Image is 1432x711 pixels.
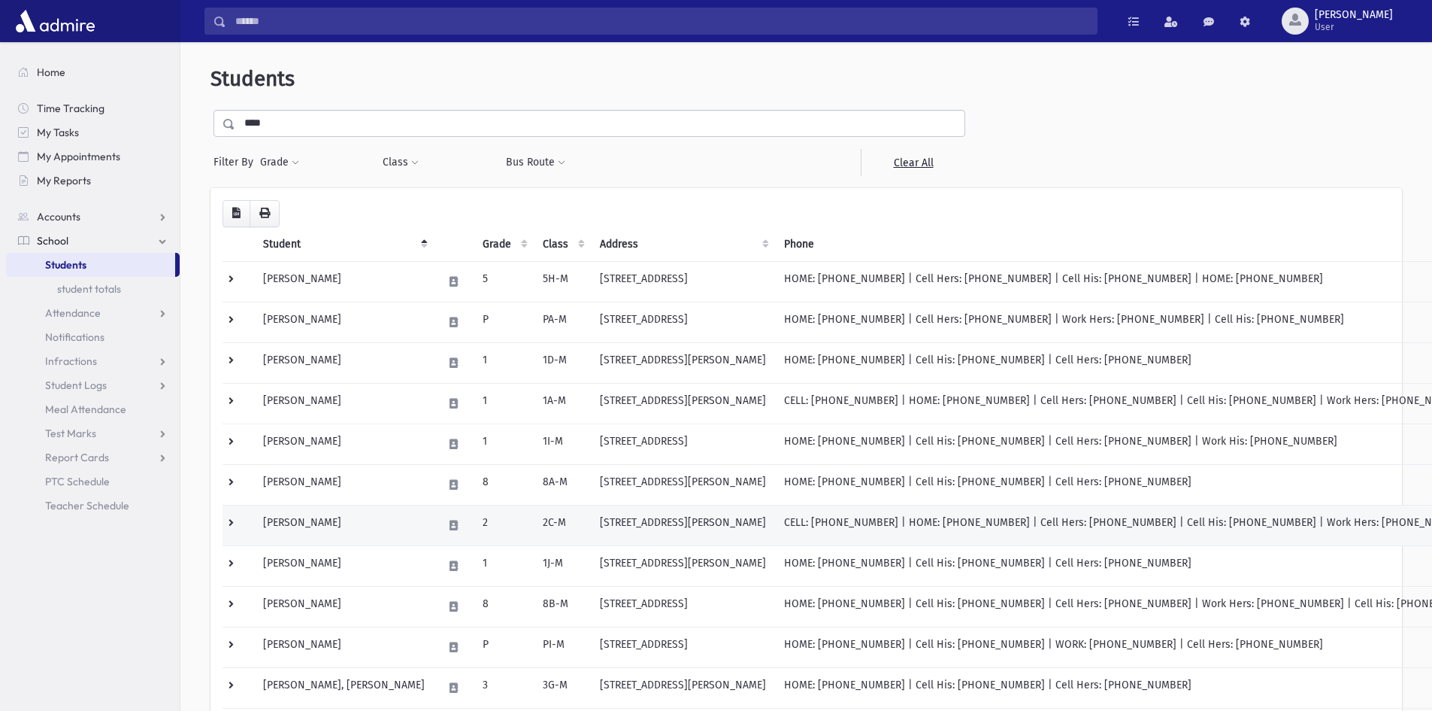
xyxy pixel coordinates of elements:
[6,229,180,253] a: School
[6,325,180,349] a: Notifications
[591,464,775,505] td: [STREET_ADDRESS][PERSON_NAME]
[534,464,591,505] td: 8A-M
[254,505,434,545] td: [PERSON_NAME]
[254,342,434,383] td: [PERSON_NAME]
[250,200,280,227] button: Print
[45,427,96,440] span: Test Marks
[534,667,591,708] td: 3G-M
[591,261,775,302] td: [STREET_ADDRESS]
[254,424,434,464] td: [PERSON_NAME]
[6,421,180,445] a: Test Marks
[223,200,250,227] button: CSV
[591,342,775,383] td: [STREET_ADDRESS][PERSON_NAME]
[474,586,534,627] td: 8
[591,627,775,667] td: [STREET_ADDRESS]
[45,330,104,344] span: Notifications
[591,586,775,627] td: [STREET_ADDRESS]
[6,301,180,325] a: Attendance
[534,383,591,424] td: 1A-M
[474,627,534,667] td: P
[474,464,534,505] td: 8
[45,378,107,392] span: Student Logs
[591,227,775,262] th: Address: activate to sort column ascending
[12,6,98,36] img: AdmirePro
[591,545,775,586] td: [STREET_ADDRESS][PERSON_NAME]
[474,424,534,464] td: 1
[45,258,86,272] span: Students
[534,302,591,342] td: PA-M
[45,451,109,464] span: Report Cards
[254,667,434,708] td: [PERSON_NAME], [PERSON_NAME]
[6,494,180,518] a: Teacher Schedule
[45,475,110,488] span: PTC Schedule
[474,383,534,424] td: 1
[474,261,534,302] td: 5
[474,342,534,383] td: 1
[591,302,775,342] td: [STREET_ADDRESS]
[6,169,180,193] a: My Reports
[213,154,259,170] span: Filter By
[210,66,295,91] span: Students
[254,545,434,586] td: [PERSON_NAME]
[37,174,91,187] span: My Reports
[37,65,65,79] span: Home
[254,261,434,302] td: [PERSON_NAME]
[254,464,434,505] td: [PERSON_NAME]
[6,60,180,84] a: Home
[534,586,591,627] td: 8B-M
[6,253,175,277] a: Students
[534,627,591,667] td: PI-M
[259,149,300,176] button: Grade
[45,499,129,512] span: Teacher Schedule
[45,354,97,368] span: Infractions
[534,545,591,586] td: 1J-M
[474,667,534,708] td: 3
[474,302,534,342] td: P
[254,302,434,342] td: [PERSON_NAME]
[591,424,775,464] td: [STREET_ADDRESS]
[254,586,434,627] td: [PERSON_NAME]
[6,349,180,373] a: Infractions
[534,505,591,545] td: 2C-M
[474,505,534,545] td: 2
[254,227,434,262] th: Student: activate to sort column descending
[861,149,965,176] a: Clear All
[534,261,591,302] td: 5H-M
[6,96,180,120] a: Time Tracking
[6,469,180,494] a: PTC Schedule
[45,306,101,320] span: Attendance
[6,445,180,469] a: Report Cards
[6,205,180,229] a: Accounts
[37,210,80,223] span: Accounts
[591,667,775,708] td: [STREET_ADDRESS][PERSON_NAME]
[591,505,775,545] td: [STREET_ADDRESS][PERSON_NAME]
[37,102,104,115] span: Time Tracking
[6,120,180,144] a: My Tasks
[37,126,79,139] span: My Tasks
[226,8,1097,35] input: Search
[37,150,120,163] span: My Appointments
[474,227,534,262] th: Grade: activate to sort column ascending
[534,424,591,464] td: 1I-M
[254,383,434,424] td: [PERSON_NAME]
[45,403,126,416] span: Meal Attendance
[591,383,775,424] td: [STREET_ADDRESS][PERSON_NAME]
[6,397,180,421] a: Meal Attendance
[1315,9,1393,21] span: [PERSON_NAME]
[6,373,180,397] a: Student Logs
[534,227,591,262] th: Class: activate to sort column ascending
[382,149,419,176] button: Class
[534,342,591,383] td: 1D-M
[6,277,180,301] a: student totals
[1315,21,1393,33] span: User
[474,545,534,586] td: 1
[6,144,180,169] a: My Appointments
[37,234,68,248] span: School
[254,627,434,667] td: [PERSON_NAME]
[505,149,566,176] button: Bus Route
